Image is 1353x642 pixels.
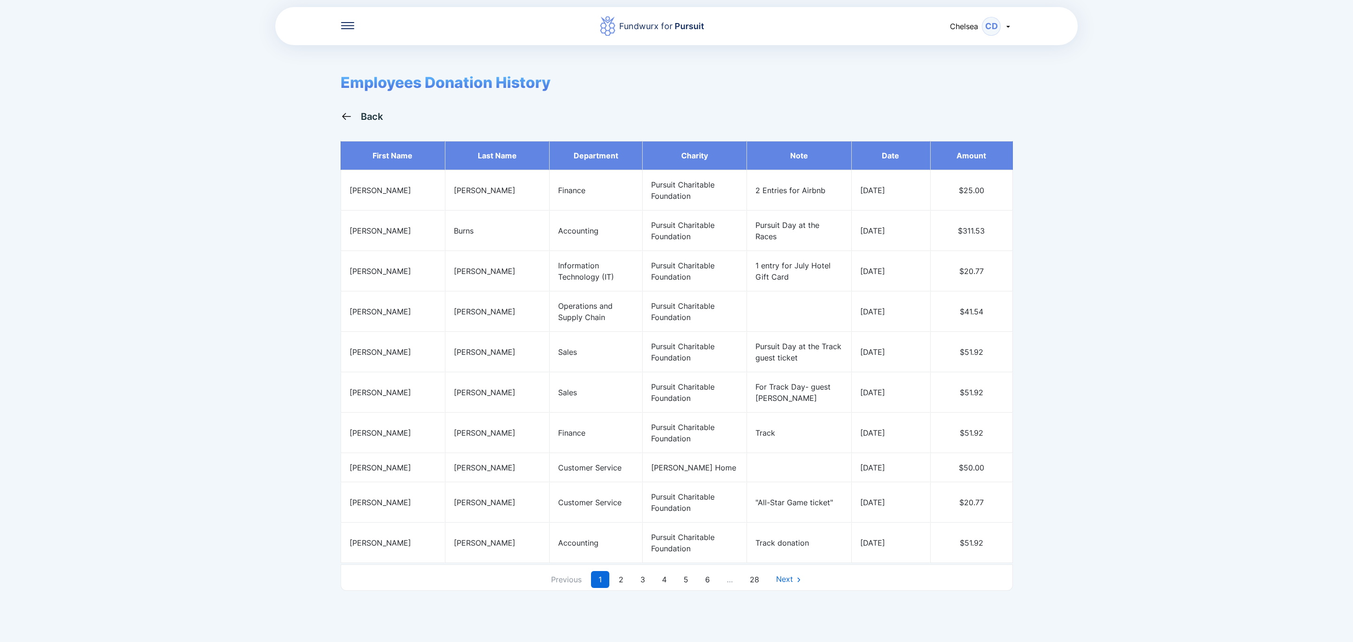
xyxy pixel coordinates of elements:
td: [PERSON_NAME] [445,251,549,291]
th: Amount [930,141,1012,170]
th: Department [549,141,642,170]
td: [PERSON_NAME] [341,523,445,563]
td: $41.54 [930,291,1012,332]
a: Next Page [769,571,810,587]
td: Track [746,413,851,453]
td: 1 entry for July Hotel Gift Card [746,251,851,291]
td: Pursuit Charitable Foundation [642,170,746,211]
td: [DATE] [851,170,930,211]
td: $311.53 [930,211,1012,251]
div: CD [982,17,1001,36]
td: Accounting [549,211,642,251]
td: [PERSON_NAME] [445,372,549,413]
td: [PERSON_NAME] [341,332,445,372]
td: Track donation [746,523,851,563]
td: $51.92 [930,332,1012,372]
td: [PERSON_NAME] [445,291,549,332]
td: [DATE] [851,523,930,563]
td: [DATE] [851,211,930,251]
td: $20.77 [930,482,1012,523]
td: [PERSON_NAME] [341,291,445,332]
a: Page 1 [591,571,609,588]
span: … [719,571,740,588]
td: [PERSON_NAME] [341,211,445,251]
td: Pursuit Charitable Foundation [642,291,746,332]
td: [PERSON_NAME] Home [642,453,746,482]
span: Chelsea [950,22,978,31]
td: Finance [549,170,642,211]
td: Information Technology (IT) [549,251,642,291]
td: [PERSON_NAME] [341,482,445,523]
a: Page 2 [611,571,631,588]
td: [DATE] [851,291,930,332]
td: [PERSON_NAME] [445,413,549,453]
td: [DATE] [851,482,930,523]
a: Page 5 [676,571,696,588]
td: [PERSON_NAME] [445,523,549,563]
td: $51.92 [930,523,1012,563]
td: [PERSON_NAME] [341,251,445,291]
td: [PERSON_NAME] [341,413,445,453]
td: $50.00 [930,453,1012,482]
td: Finance [549,413,642,453]
th: Date [851,141,930,170]
td: Pursuit Charitable Foundation [642,332,746,372]
th: Last name [445,141,549,170]
div: Fundwurx for [619,20,704,33]
td: Pursuit Charitable Foundation [642,482,746,523]
td: Customer Service [549,453,642,482]
th: Note [746,141,851,170]
a: Page 28 [742,571,767,588]
td: [DATE] [851,372,930,413]
a: Page 6... [698,571,717,588]
td: Pursuit Day at the Races [746,211,851,251]
a: Page 3 [633,571,653,588]
td: Pursuit Charitable Foundation [642,372,746,413]
td: $20.77 [930,251,1012,291]
span: Employees Donation History [341,73,551,92]
td: Accounting [549,523,642,563]
td: [DATE] [851,332,930,372]
td: [DATE] [851,413,930,453]
td: $51.92 [930,413,1012,453]
th: Charity [642,141,746,170]
td: Pursuit Charitable Foundation [642,251,746,291]
td: For Track Day- guest [PERSON_NAME] [746,372,851,413]
td: Pursuit Charitable Foundation [642,413,746,453]
td: [DATE] [851,453,930,482]
td: [PERSON_NAME] [445,170,549,211]
td: "All-Star Game ticket" [746,482,851,523]
td: $25.00 [930,170,1012,211]
td: Pursuit Charitable Foundation [642,211,746,251]
td: [PERSON_NAME] [445,332,549,372]
td: $51.92 [930,372,1012,413]
nav: Pagination [544,574,810,584]
td: [PERSON_NAME] [445,453,549,482]
td: Pursuit Day at the Track guest ticket [746,332,851,372]
td: Pursuit Charitable Foundation [642,523,746,563]
div: Back [361,111,383,122]
td: [PERSON_NAME] [341,453,445,482]
td: 2 Entries for Airbnb [746,170,851,211]
td: Sales [549,372,642,413]
td: [PERSON_NAME] [341,170,445,211]
span: Previous [544,571,589,588]
td: Customer Service [549,482,642,523]
td: [PERSON_NAME] [341,372,445,413]
td: [DATE] [851,251,930,291]
td: Sales [549,332,642,372]
span: Pursuit [673,21,704,31]
a: Page 4 [654,571,674,588]
th: First name [341,141,445,170]
td: [PERSON_NAME] [445,482,549,523]
td: Burns [445,211,549,251]
td: Operations and Supply Chain [549,291,642,332]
